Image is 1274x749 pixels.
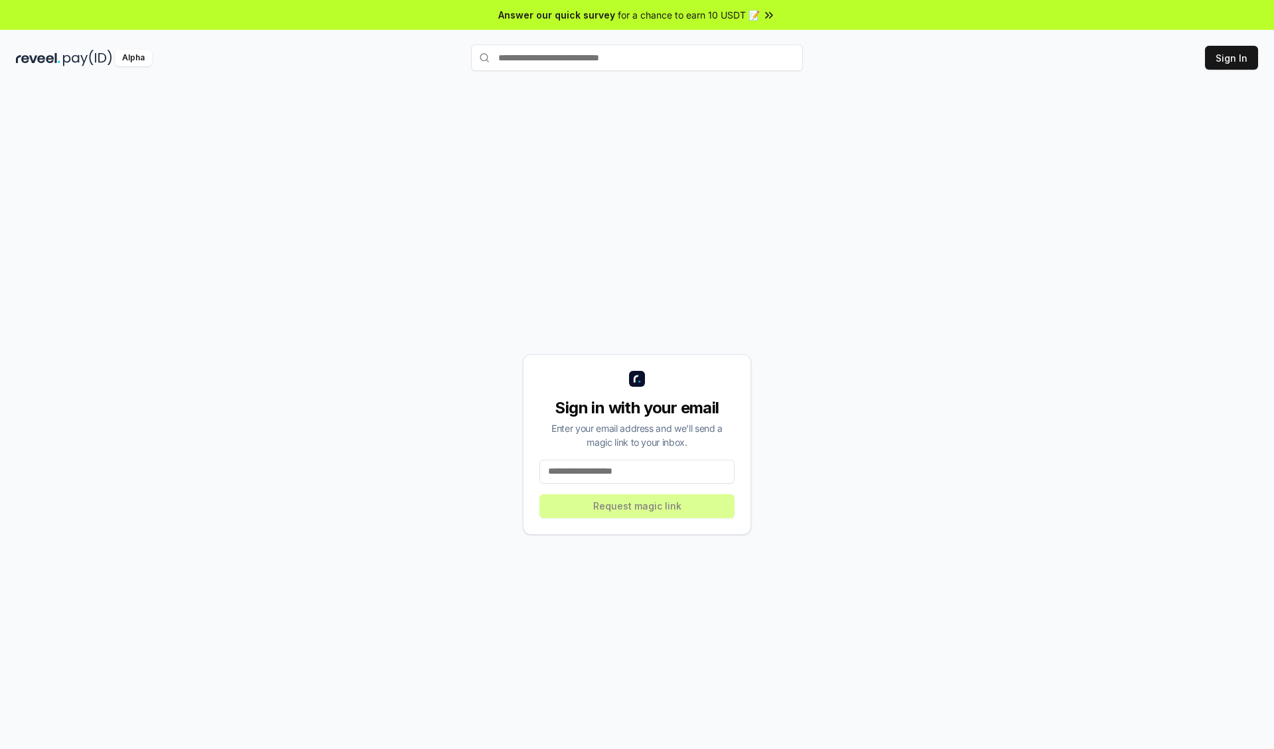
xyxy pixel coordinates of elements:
button: Sign In [1205,46,1258,70]
img: pay_id [63,50,112,66]
img: reveel_dark [16,50,60,66]
span: Answer our quick survey [498,8,615,22]
div: Alpha [115,50,152,66]
div: Enter your email address and we’ll send a magic link to your inbox. [539,421,735,449]
span: for a chance to earn 10 USDT 📝 [618,8,760,22]
div: Sign in with your email [539,397,735,419]
img: logo_small [629,371,645,387]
